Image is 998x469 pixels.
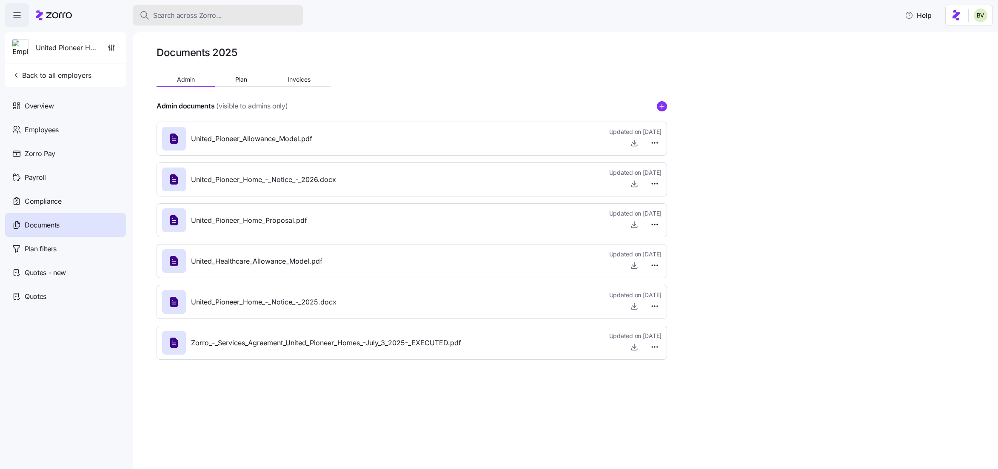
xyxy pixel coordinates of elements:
[609,168,662,177] span: Updated on [DATE]
[5,165,126,189] a: Payroll
[5,94,126,118] a: Overview
[974,9,987,22] img: 676487ef2089eb4995defdc85707b4f5
[191,134,312,144] span: United_Pioneer_Allowance_Model.pdf
[157,46,237,59] h1: Documents 2025
[153,10,222,21] span: Search across Zorro...
[5,142,126,165] a: Zorro Pay
[9,67,95,84] button: Back to all employers
[191,174,336,185] span: United_Pioneer_Home_-_Notice_-_2026.docx
[25,196,62,207] span: Compliance
[609,291,662,299] span: Updated on [DATE]
[157,101,214,111] h4: Admin documents
[216,101,288,111] span: (visible to admins only)
[235,77,247,82] span: Plan
[288,77,311,82] span: Invoices
[36,43,97,53] span: United Pioneer Home
[25,148,55,159] span: Zorro Pay
[5,213,126,237] a: Documents
[191,256,322,267] span: United_Healthcare_Allowance_Model.pdf
[25,267,66,278] span: Quotes - new
[133,5,303,26] button: Search across Zorro...
[5,118,126,142] a: Employees
[25,244,57,254] span: Plan filters
[191,338,461,348] span: Zorro_-_Services_Agreement_United_Pioneer_Homes_-July_3_2025-_EXECUTED.pdf
[177,77,195,82] span: Admin
[191,297,336,307] span: United_Pioneer_Home_-_Notice_-_2025.docx
[25,125,59,135] span: Employees
[25,172,46,183] span: Payroll
[5,284,126,308] a: Quotes
[12,40,29,57] img: Employer logo
[5,237,126,261] a: Plan filters
[5,261,126,284] a: Quotes - new
[609,250,662,259] span: Updated on [DATE]
[25,101,54,111] span: Overview
[191,215,307,226] span: United_Pioneer_Home_Proposal.pdf
[609,332,662,340] span: Updated on [DATE]
[25,291,46,302] span: Quotes
[609,209,662,218] span: Updated on [DATE]
[12,70,91,80] span: Back to all employers
[905,10,932,20] span: Help
[25,220,60,230] span: Documents
[5,189,126,213] a: Compliance
[898,7,938,24] button: Help
[609,128,662,136] span: Updated on [DATE]
[657,101,667,111] svg: add icon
